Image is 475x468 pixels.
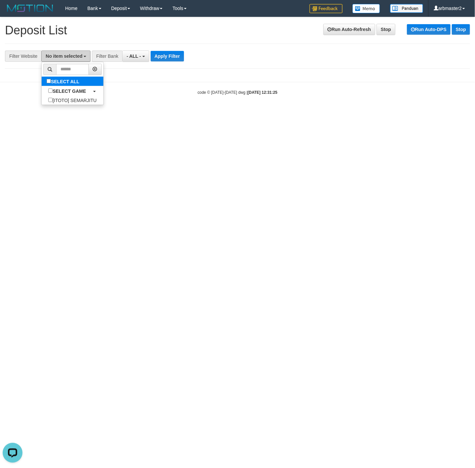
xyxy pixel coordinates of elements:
[5,3,55,13] img: MOTION_logo.png
[42,77,86,86] label: SELECT ALL
[323,24,375,35] a: Run Auto-Refresh
[53,89,86,94] b: SELECT GAME
[42,86,103,95] a: SELECT GAME
[48,89,53,93] input: SELECT GAME
[5,24,470,37] h1: Deposit List
[407,24,451,35] a: Run Auto-DPS
[47,79,51,83] input: SELECT ALL
[127,54,141,59] span: - ALL -
[42,95,103,105] label: [ITOTO] SEMARJITU
[198,90,277,95] small: code © [DATE]-[DATE] dwg |
[310,4,343,13] img: Feedback.jpg
[92,51,122,62] div: Filter Bank
[248,90,277,95] strong: [DATE] 12:31:25
[48,98,53,102] input: [ITOTO] SEMARJITU
[352,4,380,13] img: Button%20Memo.svg
[390,4,423,13] img: panduan.png
[41,51,91,62] button: No item selected
[151,51,184,61] button: Apply Filter
[46,54,82,59] span: No item selected
[377,24,395,35] a: Stop
[452,24,470,35] a: Stop
[3,3,22,22] button: Open LiveChat chat widget
[5,51,41,62] div: Filter Website
[122,51,149,62] button: - ALL -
